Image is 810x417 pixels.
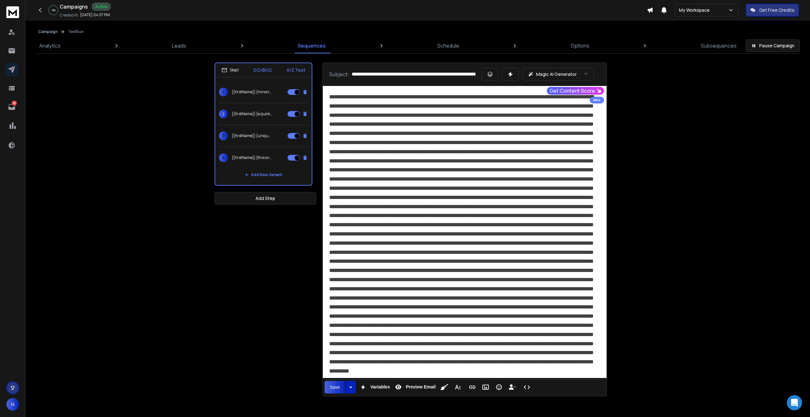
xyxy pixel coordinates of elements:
p: Options [571,42,589,50]
p: {{firstName}} {a quick pivot|a subtle shift|gentle change|a tiny move|increase momentum|small fix... [232,111,272,116]
button: H [6,398,19,411]
p: Sequences [298,42,326,50]
button: Get Content Score [547,87,604,95]
p: Magic AI Generator [536,71,577,77]
button: More Text [452,381,464,394]
button: Clean HTML [438,381,450,394]
a: Options [567,38,593,53]
div: Active [92,3,111,11]
div: Open Intercom Messenger [787,395,802,410]
button: Code View [521,381,533,394]
li: Step1CC/BCCA/Z Test1{{firstName}} {minor|small|tiny|modest|little} {shift|pivot|alteration|course... [215,63,312,186]
span: 2 [219,109,228,118]
p: 58 [12,101,17,106]
img: logo [6,6,19,18]
a: Analytics [36,38,64,53]
p: Leads [172,42,186,50]
p: {{firstName}} {unique find with lasting value|just one tweak|refine slightly|pivot small|subtle s... [232,133,272,138]
button: Insert Image (Ctrl+P) [480,381,492,394]
button: Variables [357,381,391,394]
span: Variables [369,384,391,390]
button: Campaign [38,29,58,34]
button: Magic AI Generator [522,68,594,81]
a: Subsequences [697,38,740,53]
h1: Campaigns [60,3,88,10]
button: Add New Variant [240,169,287,181]
p: My Workspace [679,7,712,13]
p: -3 % [51,8,56,12]
span: 3 [219,131,228,140]
button: Emoticons [493,381,505,394]
a: 58 [5,101,18,113]
p: Created At: [60,13,79,18]
p: CC/BCC [253,67,272,73]
p: Schedule [437,42,459,50]
p: Subsequences [701,42,737,50]
p: A/Z Test [287,67,305,73]
button: Get Free Credits [746,4,799,17]
a: Leads [168,38,190,53]
p: {{firstName}} {minor|small|tiny|modest|little} {shift|pivot|alteration|course change|slight chang... [232,89,272,95]
div: Step 1 [222,67,239,73]
button: Save [325,381,345,394]
p: Get Free Credits [759,7,794,13]
button: Pause Campaign [746,39,800,52]
p: TestRun [68,29,84,34]
p: Subject: [329,70,349,78]
span: 1 [219,88,228,96]
a: Sequences [294,38,329,53]
button: Preview Email [392,381,437,394]
a: Schedule [434,38,463,53]
span: Preview Email [404,384,437,390]
p: [DATE] 04:57 PM [80,12,110,17]
span: 4 [219,153,228,162]
button: Insert Unsubscribe Link [506,381,518,394]
p: Analytics [39,42,61,50]
p: {{firstName}} {this one’s special|a hidden truth|a simple switch|subtle pivot|a micro-step|tiny s... [232,155,272,160]
button: Insert Link (Ctrl+K) [466,381,478,394]
button: Add Step [215,192,316,205]
div: Beta [590,97,604,103]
